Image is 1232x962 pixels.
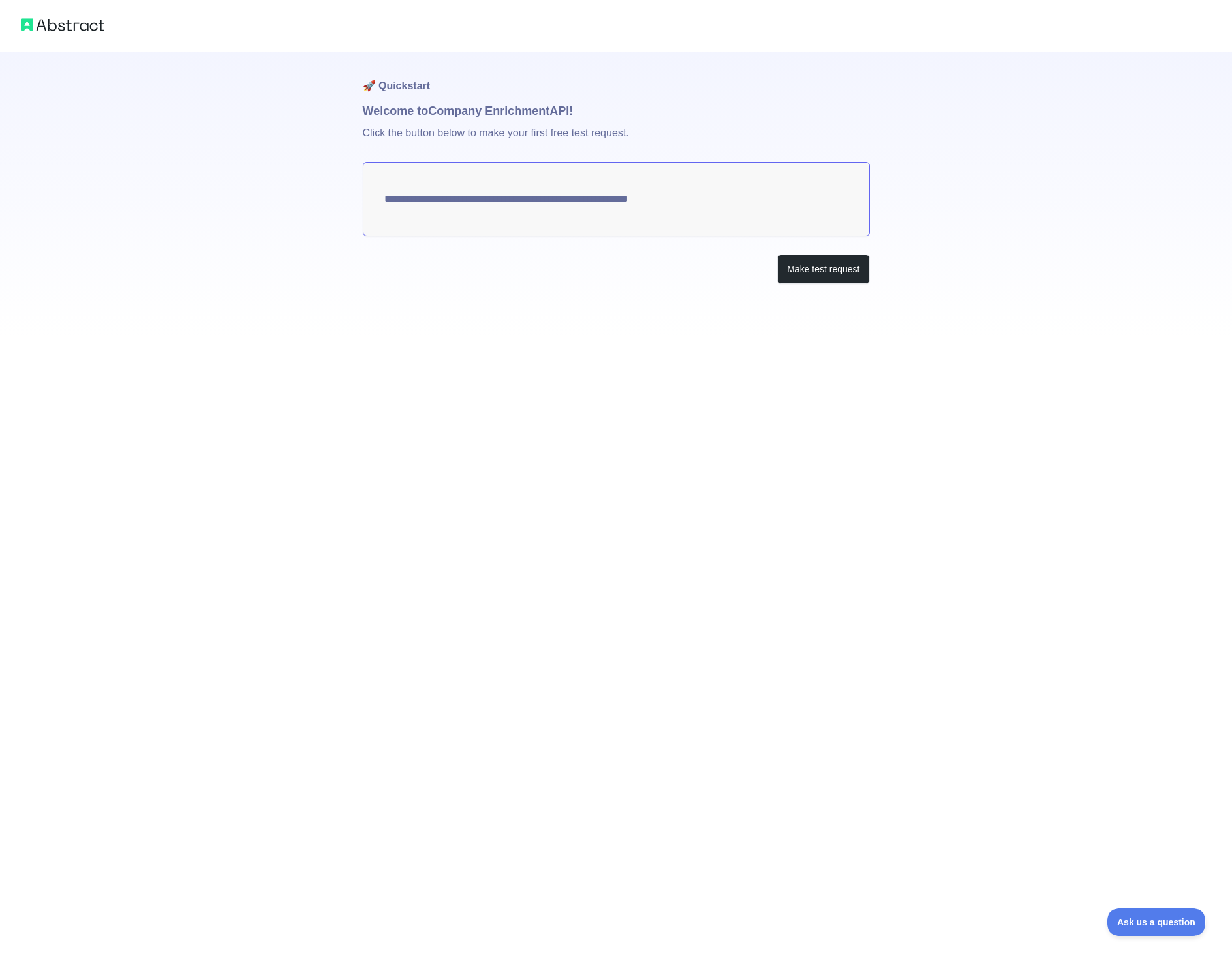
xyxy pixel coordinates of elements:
[363,102,870,120] h1: Welcome to Company Enrichment API!
[21,16,104,34] img: Abstract logo
[363,120,870,162] p: Click the button below to make your first free test request.
[1107,908,1206,936] iframe: Toggle Customer Support
[363,52,870,102] h1: 🚀 Quickstart
[777,255,869,284] button: Make test request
